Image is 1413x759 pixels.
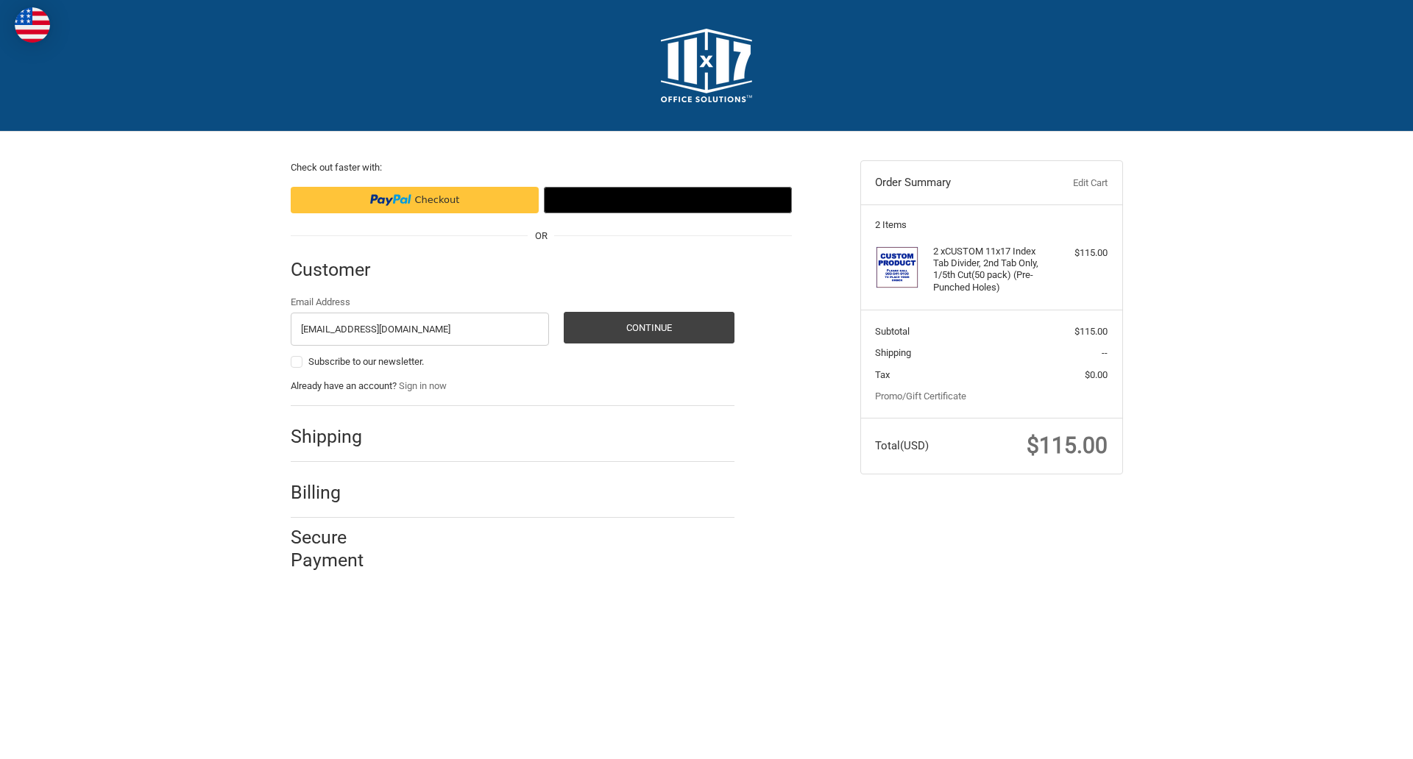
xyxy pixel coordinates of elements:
iframe: PayPal-paypal [291,187,539,213]
a: Promo/Gift Certificate [875,391,966,402]
h2: Customer [291,258,377,281]
h4: 2 x CUSTOM 11x17 Index Tab Divider, 2nd Tab Only, 1/5th Cut(50 pack) (Pre-Punched Holes) [933,246,1046,293]
span: Total (USD) [875,439,929,452]
span: Subscribe to our newsletter. [308,356,424,367]
p: Check out faster with: [291,160,792,175]
span: $115.00 [1027,432,1108,458]
h2: Billing [291,481,377,504]
h2: Secure Payment [291,526,390,572]
span: $0.00 [1085,369,1108,380]
button: Continue [564,312,734,343]
button: Google Pay [544,187,792,213]
span: OR [528,229,555,243]
div: $115.00 [1049,246,1108,260]
span: $115.00 [1074,326,1108,337]
p: Already have an account? [291,379,734,393]
label: Email Address [291,295,550,310]
span: Tax [875,369,890,380]
span: Shipping [875,347,911,358]
span: -- [1102,347,1108,358]
img: duty and tax information for United States [15,7,50,43]
a: Sign in now [399,380,447,391]
h3: 2 Items [875,219,1108,231]
a: Edit Cart [1035,176,1108,190]
h2: Shipping [291,425,377,448]
span: Subtotal [875,326,910,337]
h3: Order Summary [875,176,1035,190]
img: 11x17.com [661,29,752,102]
